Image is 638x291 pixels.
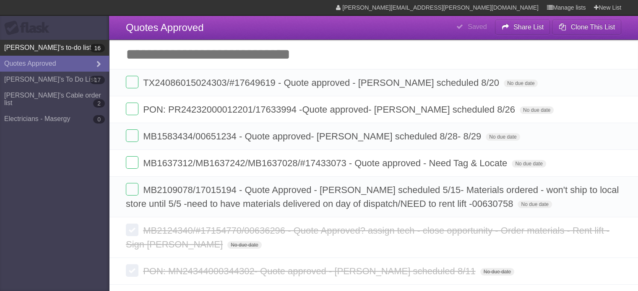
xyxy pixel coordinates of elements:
label: Done [126,129,138,142]
span: PON: PR24232000012201/17633994 -Quote approved- [PERSON_NAME] scheduled 8/26 [143,104,517,115]
span: No due date [486,133,520,141]
span: MB2124340/#17154770/00636296 - Quote Approved? assign tech - close opportunity - Order materials ... [126,225,609,250]
label: Done [126,183,138,196]
span: No due date [504,80,538,87]
b: 2 [93,99,105,108]
div: Flask [4,21,55,36]
span: PON: MN24344000344302- Quote approved - [PERSON_NAME] scheduled 8/11 [143,266,477,276]
button: Clone This List [552,20,621,35]
b: 16 [90,44,105,52]
b: Clone This List [570,23,615,31]
label: Done [126,76,138,88]
span: TX24086015024303/#17649619 - Quote approved - [PERSON_NAME] scheduled 8/20 [143,77,501,88]
label: Done [126,264,138,277]
span: Quotes Approved [126,22,203,33]
span: No due date [227,241,261,249]
span: MB2109078/17015194 - Quote Approved - [PERSON_NAME] scheduled 5/15- Materials ordered - won't shi... [126,185,619,209]
span: MB1583434/00651234 - Quote approved- [PERSON_NAME] scheduled 8/28- 8/29 [143,131,483,142]
b: Saved [468,23,487,30]
span: No due date [520,106,554,114]
span: No due date [512,160,546,167]
label: Done [126,156,138,169]
span: No due date [518,201,552,208]
label: Done [126,103,138,115]
b: Share List [513,23,544,31]
b: 0 [93,115,105,124]
span: MB1637312/MB1637242/MB1637028/#17433073 - Quote approved - Need Tag & Locate [143,158,509,168]
button: Share List [495,20,550,35]
span: No due date [480,268,514,276]
b: 17 [90,76,105,84]
label: Done [126,224,138,236]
